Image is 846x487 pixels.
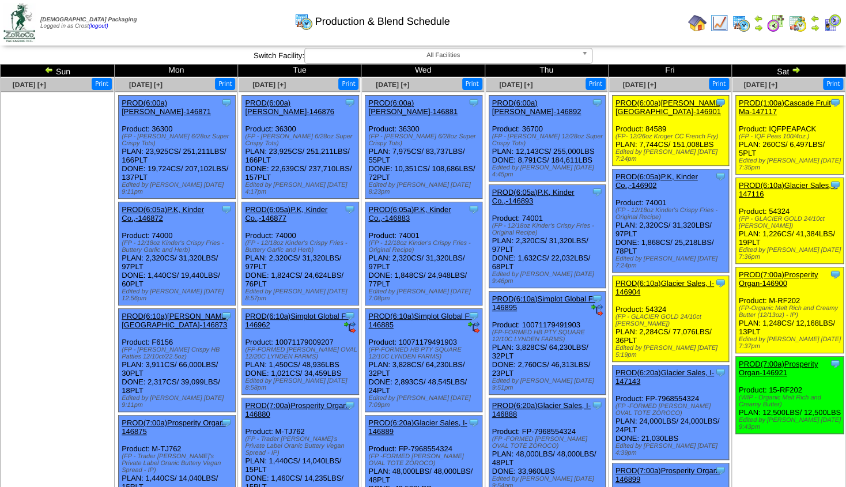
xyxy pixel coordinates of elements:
div: Edited by [PERSON_NAME] [DATE] 7:09pm [368,395,482,409]
a: [DATE] [+] [129,81,163,89]
div: (FP - [PERSON_NAME] 12/28oz Super Crispy Tots) [492,133,606,147]
a: PROD(6:05a)P.K, Kinder Co.,-146893 [492,188,575,205]
div: (FP-Organic Melt Rich and Creamy Butter (12/13oz) - IP) [739,305,843,319]
div: Edited by [PERSON_NAME] [DATE] 8:57pm [245,288,358,302]
div: Product: 74000 PLAN: 2,320CS / 31,320LBS / 97PLT DONE: 1,824CS / 24,624LBS / 76PLT [242,202,359,305]
img: Tooltip [829,358,841,369]
img: Tooltip [468,97,479,108]
div: (FP - Trader [PERSON_NAME]'s Private Label Oranic Buttery Vegan Spread - IP) [122,453,235,474]
div: Edited by [PERSON_NAME] [DATE] 9:11pm [122,182,235,195]
img: ediSmall.gif [344,322,356,333]
div: Edited by [PERSON_NAME] [DATE] 5:19pm [615,345,729,358]
div: Edited by [PERSON_NAME] [DATE] 9:43pm [739,417,843,431]
a: PROD(6:05a)P.K, Kinder Co.,-146872 [122,205,204,222]
div: (FP -FORMED [PERSON_NAME] OVAL TOTE ZOROCO) [492,436,606,450]
div: Edited by [PERSON_NAME] [DATE] 7:35pm [739,157,843,171]
td: Tue [238,65,361,77]
img: calendarprod.gif [294,12,313,31]
div: Product: M-RF202 PLAN: 1,248CS / 12,168LBS / 13PLT [735,267,843,353]
a: PROD(6:00a)[PERSON_NAME]-146876 [245,99,334,116]
td: Thu [485,65,608,77]
a: [DATE] [+] [252,81,286,89]
td: Sun [1,65,115,77]
a: PROD(6:05a)P.K, Kinder Co.,-146877 [245,205,327,222]
img: Tooltip [829,179,841,191]
a: PROD(1:00a)Cascade Fruit Ma-147117 [739,99,831,116]
img: ediSmall.gif [468,322,479,333]
div: Product: 84589 PLAN: 7,744CS / 151,008LBS [612,96,729,166]
div: Edited by [PERSON_NAME] [DATE] 4:17pm [245,182,358,195]
img: arrowright.gif [754,23,763,32]
img: Tooltip [221,417,232,428]
img: zoroco-logo-small.webp [3,3,35,42]
img: Tooltip [715,277,726,289]
span: [DEMOGRAPHIC_DATA] Packaging [40,17,137,23]
img: Tooltip [344,399,356,411]
div: Edited by [PERSON_NAME] [DATE] 7:37pm [739,336,843,350]
span: Logged in as Crost [40,17,137,29]
img: arrowright.gif [810,23,819,32]
div: (FP - 12/18oz Kinder's Crispy Fries - Original Recipe) [615,207,729,221]
div: (FP -FORMED [PERSON_NAME] OVAL TOTE ZOROCO) [615,403,729,417]
a: PROD(7:00a)Prosperity Organ-146875 [122,418,226,436]
div: Product: 36300 PLAN: 23,925CS / 251,211LBS / 166PLT DONE: 22,639CS / 237,710LBS / 157PLT [242,96,359,199]
div: (FP - 12/18oz Kinder's Crispy Fries - Original Recipe) [368,240,482,254]
a: [DATE] [+] [13,81,46,89]
a: PROD(6:10a)[PERSON_NAME][GEOGRAPHIC_DATA]-146873 [122,312,229,329]
img: line_graph.gif [710,14,728,32]
span: [DATE] [+] [376,81,409,89]
a: PROD(6:20a)Glacier Sales, I-147143 [615,368,714,386]
div: Product: 15-RF202 PLAN: 12,500LBS / 12,500LBS [735,357,843,434]
div: Product: IQFPEAPACK PLAN: 260CS / 6,497LBS / 5PLT [735,96,843,175]
img: Tooltip [715,171,726,182]
img: Tooltip [715,367,726,378]
a: [DATE] [+] [622,81,656,89]
div: Product: 74001 PLAN: 2,320CS / 31,320LBS / 97PLT DONE: 1,632CS / 22,032LBS / 68PLT [489,185,606,288]
a: [DATE] [+] [499,81,532,89]
div: (FP - [PERSON_NAME] 6/28oz Super Crispy Tots) [245,133,358,147]
span: All Facilities [309,48,577,62]
a: PROD(6:05a)P.K, Kinder Co.,-146883 [368,205,451,222]
button: Print [92,78,112,90]
span: Production & Blend Schedule [315,16,450,28]
div: (FP - GLACIER GOLD 24/10ct [PERSON_NAME]) [739,216,843,229]
img: home.gif [688,14,707,32]
div: Product: FP-7968554324 PLAN: 24,000LBS / 24,000LBS / 24PLT DONE: 21,030LBS [612,365,729,460]
img: Tooltip [591,293,603,304]
div: Product: F6156 PLAN: 3,911CS / 66,000LBS / 30PLT DONE: 2,317CS / 39,099LBS / 18PLT [119,309,236,412]
a: PROD(7:00a)Prosperity Organ-146921 [739,360,818,377]
div: Product: 74000 PLAN: 2,320CS / 31,320LBS / 97PLT DONE: 1,440CS / 19,440LBS / 60PLT [119,202,236,305]
a: [DATE] [+] [744,81,777,89]
div: (FP-FORMED [PERSON_NAME] OVAL 12/20C LYNDEN FARMS) [245,346,358,360]
img: Tooltip [829,97,841,108]
div: (FP - [PERSON_NAME] 6/28oz Super Crispy Tots) [368,133,482,147]
a: PROD(7:00a)Prosperity Organ-146899 [615,466,720,484]
img: arrowleft.gif [754,14,763,23]
div: (FP - Trader [PERSON_NAME]'s Private Label Oranic Buttery Vegan Spread - IP) [245,436,358,456]
a: PROD(6:10a)Simplot Global F-146895 [492,295,595,312]
div: Edited by [PERSON_NAME] [DATE] 8:58pm [245,377,358,391]
a: PROD(6:00a)[PERSON_NAME]-146871 [122,99,211,116]
img: calendarblend.gif [766,14,785,32]
img: calendarinout.gif [788,14,807,32]
div: (FP - [PERSON_NAME] 6/28oz Super Crispy Tots) [122,133,235,147]
div: Edited by [PERSON_NAME] [DATE] 7:24pm [615,255,729,269]
img: arrowleft.gif [44,65,54,74]
div: (WIP - Organic Melt Rich and Creamy Butter) [739,394,843,408]
img: Tooltip [591,97,603,108]
a: PROD(6:20a)Glacier Sales, I-146889 [368,418,467,436]
div: (FP-FORMED HB PTY SQUARE 12/10C LYNDEN FARMS) [368,346,482,360]
a: PROD(6:00a)[PERSON_NAME]-146881 [368,99,458,116]
div: Product: 54324 PLAN: 1,226CS / 41,384LBS / 19PLT [735,178,843,264]
a: PROD(6:10a)Simplot Global F-146962 [245,312,348,329]
a: PROD(7:00a)Prosperity Organ-146900 [739,270,818,288]
img: Tooltip [468,310,479,322]
div: Product: 10071179491903 PLAN: 3,828CS / 64,230LBS / 32PLT DONE: 2,893CS / 48,545LBS / 24PLT [365,309,482,412]
a: PROD(6:10a)Glacier Sales, I-146904 [615,279,714,296]
td: Fri [608,65,731,77]
div: Product: 36700 PLAN: 12,143CS / 255,000LBS DONE: 8,791CS / 184,611LBS [489,96,606,182]
div: Edited by [PERSON_NAME] [DATE] 7:08pm [368,288,482,302]
img: Tooltip [344,97,356,108]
